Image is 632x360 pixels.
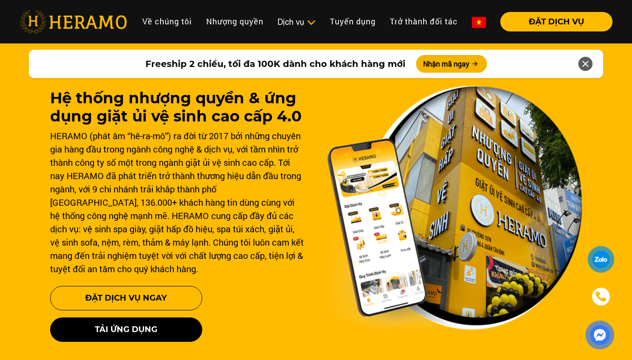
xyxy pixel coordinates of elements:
img: vn-flag.png [472,17,486,28]
a: ĐẶT DỊCH VỤ [493,18,612,26]
img: banner [327,86,582,330]
a: phone-icon [589,285,613,309]
button: ĐẶT DỊCH VỤ [500,12,612,31]
a: Tuyển dụng [323,12,383,31]
div: HERAMO (phát âm “hê-ra-mô”) ra đời từ 2017 bởi những chuyên gia hàng đầu trong ngành công nghệ & ... [50,129,306,275]
button: Tải ứng dụng [50,317,202,342]
h1: Hệ thống nhượng quyền & ứng dụng giặt ủi vệ sinh cao cấp 4.0 [50,89,306,125]
a: Nhượng quyền [199,12,271,31]
a: Trở thành đối tác [383,12,465,31]
a: Về chúng tôi [135,12,199,31]
img: heramo-logo.png [20,10,127,33]
button: Nhận mã ngay [416,55,487,73]
span: Freeship 2 chiều, tối đa 100K dành cho khách hàng mới [145,57,405,70]
div: Dịch vụ [278,16,316,28]
img: subToggleIcon [306,18,316,27]
img: phone-icon [596,291,606,302]
button: Đặt Dịch Vụ Ngay [50,286,202,310]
